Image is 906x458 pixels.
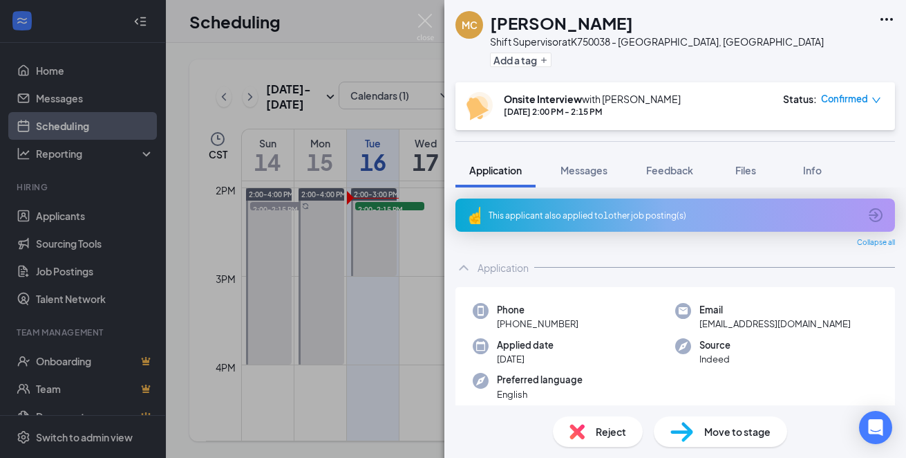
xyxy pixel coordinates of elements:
[699,303,851,317] span: Email
[560,164,607,176] span: Messages
[646,164,693,176] span: Feedback
[859,411,892,444] div: Open Intercom Messenger
[497,352,554,366] span: [DATE]
[699,338,730,352] span: Source
[497,338,554,352] span: Applied date
[704,424,771,439] span: Move to stage
[878,11,895,28] svg: Ellipses
[497,373,583,387] span: Preferred language
[497,303,578,317] span: Phone
[489,210,859,221] div: This applicant also applied to 1 other job posting(s)
[803,164,822,176] span: Info
[504,93,582,105] b: Onsite Interview
[504,92,681,106] div: with [PERSON_NAME]
[478,261,529,275] div: Application
[490,11,633,35] h1: [PERSON_NAME]
[857,237,895,248] span: Collapse all
[462,18,478,32] div: MC
[783,92,817,106] div: Status :
[596,424,626,439] span: Reject
[469,164,522,176] span: Application
[871,95,881,105] span: down
[455,259,472,276] svg: ChevronUp
[490,53,551,67] button: PlusAdd a tag
[821,92,868,106] span: Confirmed
[490,35,824,48] div: Shift Supervisor at K750038 - [GEOGRAPHIC_DATA], [GEOGRAPHIC_DATA]
[699,317,851,331] span: [EMAIL_ADDRESS][DOMAIN_NAME]
[540,56,548,64] svg: Plus
[735,164,756,176] span: Files
[867,207,884,223] svg: ArrowCircle
[504,106,681,118] div: [DATE] 2:00 PM - 2:15 PM
[497,387,583,401] span: English
[497,317,578,331] span: [PHONE_NUMBER]
[699,352,730,366] span: Indeed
